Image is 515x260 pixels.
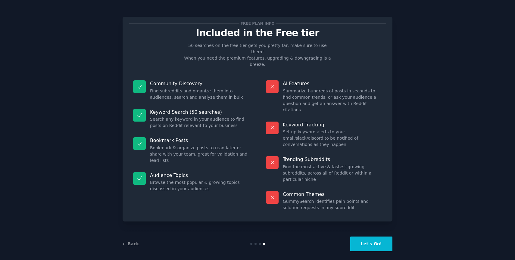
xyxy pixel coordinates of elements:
[150,88,249,101] dd: Find subreddits and organize them into audiences, search and analyze them in bulk
[150,80,249,87] p: Community Discovery
[150,116,249,129] dd: Search any keyword in your audience to find posts on Reddit relevant to your business
[283,129,382,148] dd: Set up keyword alerts to your email/slack/discord to be notified of conversations as they happen
[150,179,249,192] dd: Browse the most popular & growing topics discussed in your audiences
[283,191,382,197] p: Common Themes
[150,145,249,164] dd: Bookmark & organize posts to read later or share with your team, great for validation and lead lists
[283,80,382,87] p: AI Features
[150,137,249,144] p: Bookmark Posts
[239,20,276,26] span: Free plan info
[182,42,333,68] p: 50 searches on the free tier gets you pretty far, make sure to use them! When you need the premiu...
[350,237,392,251] button: Let's Go!
[150,109,249,115] p: Keyword Search (50 searches)
[129,28,386,38] p: Included in the Free tier
[283,164,382,183] dd: Find the most active & fastest-growing subreddits, across all of Reddit or within a particular niche
[123,241,139,246] a: ← Back
[150,172,249,178] p: Audience Topics
[283,198,382,211] dd: GummySearch identifies pain points and solution requests in any subreddit
[283,88,382,113] dd: Summarize hundreds of posts in seconds to find common trends, or ask your audience a question and...
[283,156,382,162] p: Trending Subreddits
[283,122,382,128] p: Keyword Tracking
